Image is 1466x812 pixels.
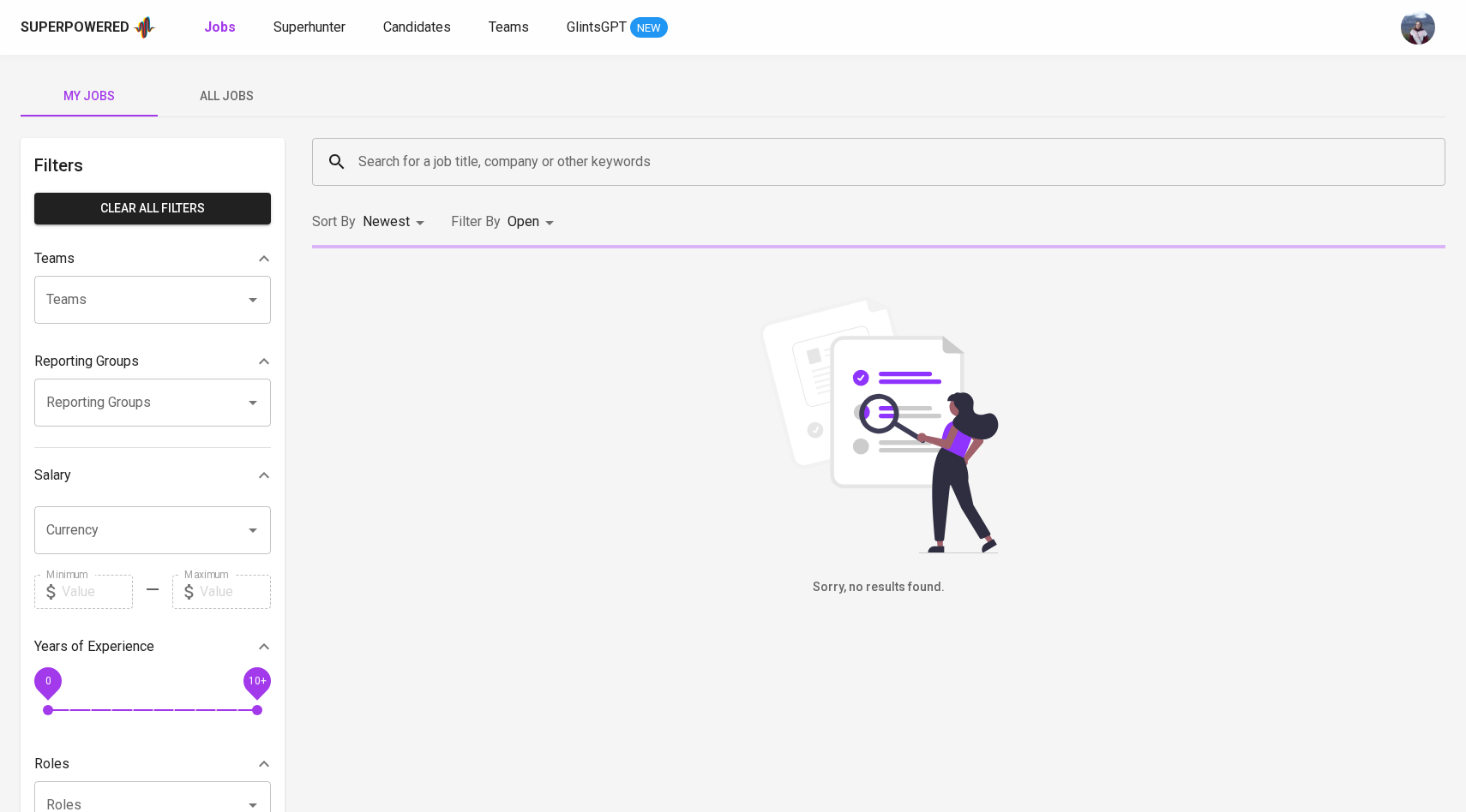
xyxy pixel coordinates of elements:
[383,19,451,35] span: Candidates
[34,193,271,224] button: Clear All filters
[383,17,454,39] a: Candidates
[273,17,349,39] a: Superhunter
[1401,10,1435,45] img: christine.raharja@glints.com
[34,754,69,774] p: Roles
[200,575,271,609] input: Value
[34,747,271,781] div: Roles
[34,152,271,179] h6: Filters
[451,212,501,232] p: Filter By
[508,213,539,230] span: Open
[750,296,1007,553] img: file_searching.svg
[62,575,133,609] input: Value
[630,20,668,37] span: NEW
[363,206,430,238] div: Newest
[133,15,156,40] img: app logo
[34,465,71,486] p: Salary
[312,212,356,232] p: Sort By
[21,15,156,40] a: Superpoweredapp logo
[48,198,257,219] span: Clear All filters
[34,630,271,664] div: Years of Experience
[508,206,560,238] div: Open
[31,86,147,107] span: My Jobs
[45,674,51,686] span: 0
[34,458,271,493] div: Salary
[241,518,265,542] button: Open
[34,248,75,269] p: Teams
[204,19,236,35] b: Jobs
[34,242,271,276] div: Teams
[34,351,139,372] p: Reporting Groups
[489,17,532,39] a: Teams
[248,674,266,686] span: 10+
[489,19,529,35] span: Teams
[312,578,1445,597] h6: Sorry, no results found.
[567,17,668,39] a: GlintsGPT NEW
[241,288,265,312] button: Open
[34,344,271,379] div: Reporting Groups
[241,391,265,415] button: Open
[34,636,154,657] p: Years of Experience
[363,212,410,232] p: Newest
[273,19,345,35] span: Superhunter
[204,17,239,39] a: Jobs
[168,86,285,107] span: All Jobs
[567,19,627,35] span: GlintsGPT
[21,18,129,38] div: Superpowered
